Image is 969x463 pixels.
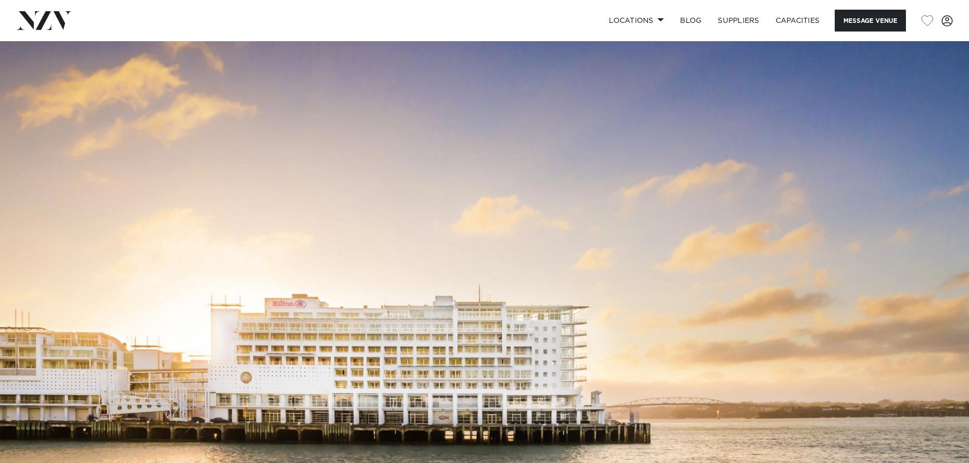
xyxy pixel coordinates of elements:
button: Message Venue [835,10,906,32]
a: BLOG [672,10,710,32]
a: Capacities [768,10,828,32]
a: Locations [601,10,672,32]
a: SUPPLIERS [710,10,767,32]
img: nzv-logo.png [16,11,72,29]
